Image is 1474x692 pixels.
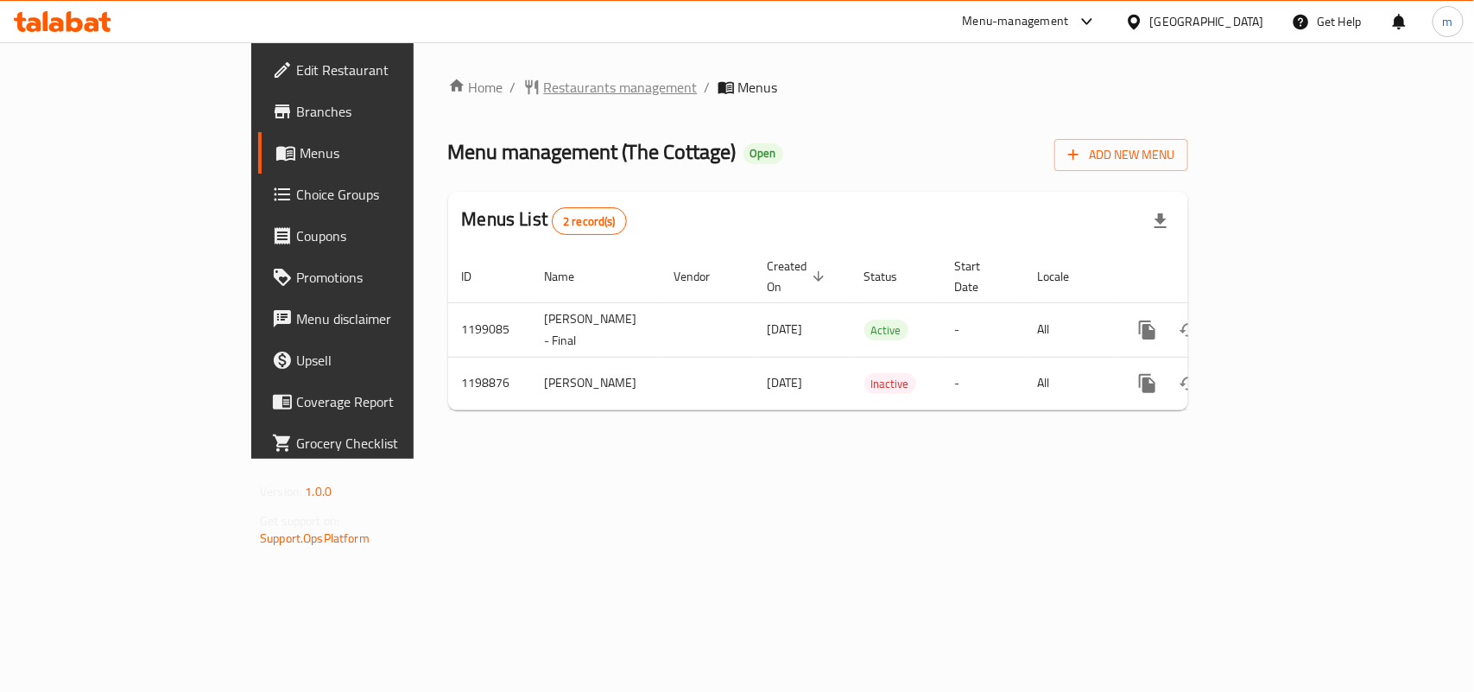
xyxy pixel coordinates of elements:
[258,132,497,174] a: Menus
[768,318,803,340] span: [DATE]
[738,77,778,98] span: Menus
[1113,251,1306,303] th: Actions
[864,373,916,394] div: Inactive
[448,251,1306,410] table: enhanced table
[448,77,1188,98] nav: breadcrumb
[523,77,698,98] a: Restaurants management
[955,256,1003,297] span: Start Date
[1024,302,1113,357] td: All
[258,381,497,422] a: Coverage Report
[553,213,626,230] span: 2 record(s)
[1140,200,1181,242] div: Export file
[1068,144,1174,166] span: Add New Menu
[258,174,497,215] a: Choice Groups
[260,510,339,532] span: Get support on:
[941,302,1024,357] td: -
[296,225,484,246] span: Coupons
[260,480,302,503] span: Version:
[462,206,627,235] h2: Menus List
[258,422,497,464] a: Grocery Checklist
[674,266,733,287] span: Vendor
[260,527,370,549] a: Support.OpsPlatform
[768,256,830,297] span: Created On
[296,308,484,329] span: Menu disclaimer
[1054,139,1188,171] button: Add New Menu
[1168,363,1210,404] button: Change Status
[296,267,484,288] span: Promotions
[1443,12,1453,31] span: m
[864,374,916,394] span: Inactive
[544,77,698,98] span: Restaurants management
[552,207,627,235] div: Total records count
[296,60,484,80] span: Edit Restaurant
[258,91,497,132] a: Branches
[296,391,484,412] span: Coverage Report
[545,266,598,287] span: Name
[743,143,783,164] div: Open
[1127,309,1168,351] button: more
[296,350,484,371] span: Upsell
[941,357,1024,409] td: -
[768,371,803,394] span: [DATE]
[743,146,783,161] span: Open
[258,340,497,381] a: Upsell
[864,266,920,287] span: Status
[531,357,661,409] td: [PERSON_NAME]
[258,215,497,257] a: Coupons
[1168,309,1210,351] button: Change Status
[258,49,497,91] a: Edit Restaurant
[1150,12,1264,31] div: [GEOGRAPHIC_DATA]
[258,257,497,298] a: Promotions
[1038,266,1092,287] span: Locale
[1127,363,1168,404] button: more
[462,266,495,287] span: ID
[296,433,484,454] span: Grocery Checklist
[305,480,332,503] span: 1.0.0
[864,321,908,340] span: Active
[963,11,1069,32] div: Menu-management
[510,77,516,98] li: /
[705,77,711,98] li: /
[448,132,737,171] span: Menu management ( The Cottage )
[1024,357,1113,409] td: All
[531,302,661,357] td: [PERSON_NAME] - Final
[296,101,484,122] span: Branches
[300,143,484,163] span: Menus
[258,298,497,340] a: Menu disclaimer
[296,184,484,205] span: Choice Groups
